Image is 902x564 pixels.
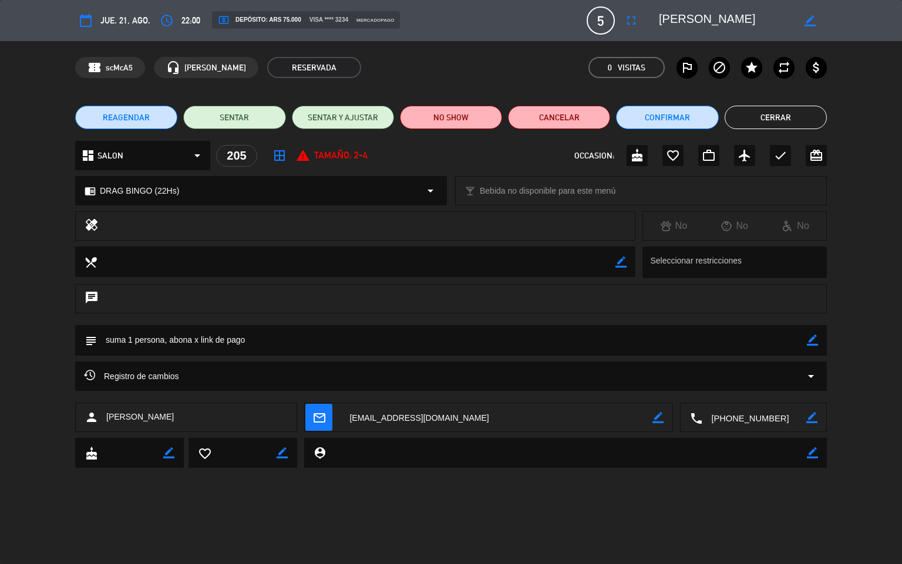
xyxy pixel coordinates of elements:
[218,14,230,26] i: local_atm
[804,369,818,383] i: arrow_drop_down
[85,410,99,424] i: person
[806,412,817,423] i: border_color
[616,106,718,129] button: Confirmar
[777,60,791,75] i: repeat
[166,60,180,75] i: headset_mic
[805,15,816,26] i: border_color
[216,145,257,167] div: 205
[618,61,645,75] em: Visitas
[75,106,177,129] button: REAGENDAR
[79,13,93,28] i: calendar_today
[163,447,174,458] i: border_color
[184,61,246,75] span: [PERSON_NAME]
[608,61,612,75] span: 0
[292,106,394,129] button: SENTAR Y AJUSTAR
[190,148,204,163] i: arrow_drop_down
[100,13,150,28] span: jue. 21, ago.
[621,10,642,31] button: fullscreen
[218,14,301,26] span: Depósito: ARS 75.000
[745,60,759,75] i: star
[508,106,610,129] button: Cancelar
[765,218,826,234] div: No
[85,218,99,234] i: healing
[198,447,211,460] i: favorite_border
[702,148,716,163] i: work_outline
[103,112,150,124] span: REAGENDAR
[312,411,325,424] i: mail_outline
[652,412,664,423] i: border_color
[75,10,96,31] button: calendar_today
[100,184,179,198] span: DRAG BINGO (22Hs)
[296,148,368,163] div: Tamaño: 2-4
[277,447,288,458] i: border_color
[630,148,644,163] i: cake
[725,106,827,129] button: Cerrar
[81,148,95,163] i: dashboard
[84,255,97,268] i: local_dining
[84,369,179,383] span: Registro de cambios
[807,447,818,458] i: border_color
[272,148,287,163] i: border_all
[773,148,787,163] i: check
[689,411,702,424] i: local_phone
[85,185,96,197] i: chrome_reader_mode
[267,57,361,78] span: RESERVADA
[356,16,394,24] span: mercadopago
[680,60,694,75] i: outlined_flag
[85,291,99,307] i: chat
[97,149,123,163] span: SALON
[400,106,502,129] button: NO SHOW
[809,60,823,75] i: attach_money
[160,13,174,28] i: access_time
[704,218,765,234] div: No
[624,13,638,28] i: fullscreen
[84,334,97,347] i: subject
[423,184,437,198] i: arrow_drop_down
[643,218,704,234] div: No
[87,60,102,75] span: confirmation_number
[738,148,752,163] i: airplanemode_active
[296,148,310,163] i: report_problem
[666,148,680,163] i: favorite_border
[106,61,133,75] span: scMcA5
[574,149,614,163] span: OCCASION:
[615,256,627,268] i: border_color
[712,60,726,75] i: block
[156,10,177,31] button: access_time
[106,410,174,424] span: [PERSON_NAME]
[85,447,97,460] i: cake
[465,185,476,197] i: local_bar
[587,6,615,35] span: 5
[313,446,326,459] i: person_pin
[183,106,285,129] button: SENTAR
[807,335,818,346] i: border_color
[181,13,200,28] span: 22:00
[809,148,823,163] i: card_giftcard
[480,184,615,198] span: Bebida no disponible para este menú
